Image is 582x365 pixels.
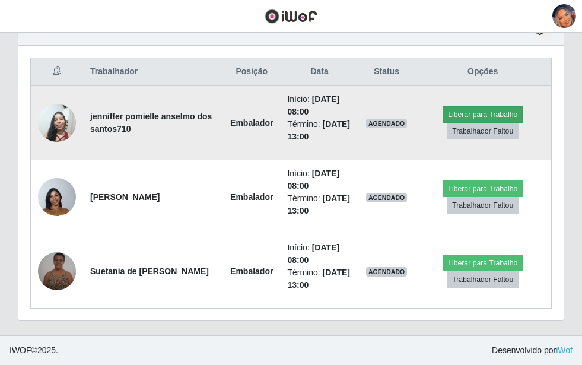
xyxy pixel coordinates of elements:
strong: Embalador [230,118,273,128]
button: Liberar para Trabalho [443,255,523,271]
span: IWOF [9,345,31,355]
button: Liberar para Trabalho [443,106,523,123]
th: Data [280,58,358,86]
span: Desenvolvido por [492,344,573,357]
th: Opções [414,58,551,86]
time: [DATE] 08:00 [287,169,339,191]
time: [DATE] 08:00 [287,243,339,265]
li: Término: [287,266,351,291]
strong: Embalador [230,266,273,276]
span: AGENDADO [366,267,408,277]
strong: [PERSON_NAME] [90,192,160,202]
span: AGENDADO [366,193,408,202]
img: 1732824869480.jpeg [38,252,76,290]
img: CoreUI Logo [265,9,317,24]
li: Término: [287,192,351,217]
strong: Suetania de [PERSON_NAME] [90,266,209,276]
li: Início: [287,93,351,118]
span: © 2025 . [9,344,58,357]
button: Trabalhador Faltou [447,271,519,288]
span: AGENDADO [366,119,408,128]
th: Status [359,58,415,86]
button: Liberar para Trabalho [443,180,523,197]
li: Início: [287,242,351,266]
th: Trabalhador [83,58,223,86]
li: Término: [287,118,351,143]
button: Trabalhador Faltou [447,197,519,214]
strong: Embalador [230,192,273,202]
a: iWof [556,345,573,355]
li: Início: [287,167,351,192]
time: [DATE] 08:00 [287,94,339,116]
th: Posição [223,58,280,86]
button: Trabalhador Faltou [447,123,519,139]
strong: jenniffer pomielle anselmo dos santos710 [90,112,212,134]
img: 1681423933642.jpeg [38,97,76,148]
img: 1695763704328.jpeg [38,172,76,223]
